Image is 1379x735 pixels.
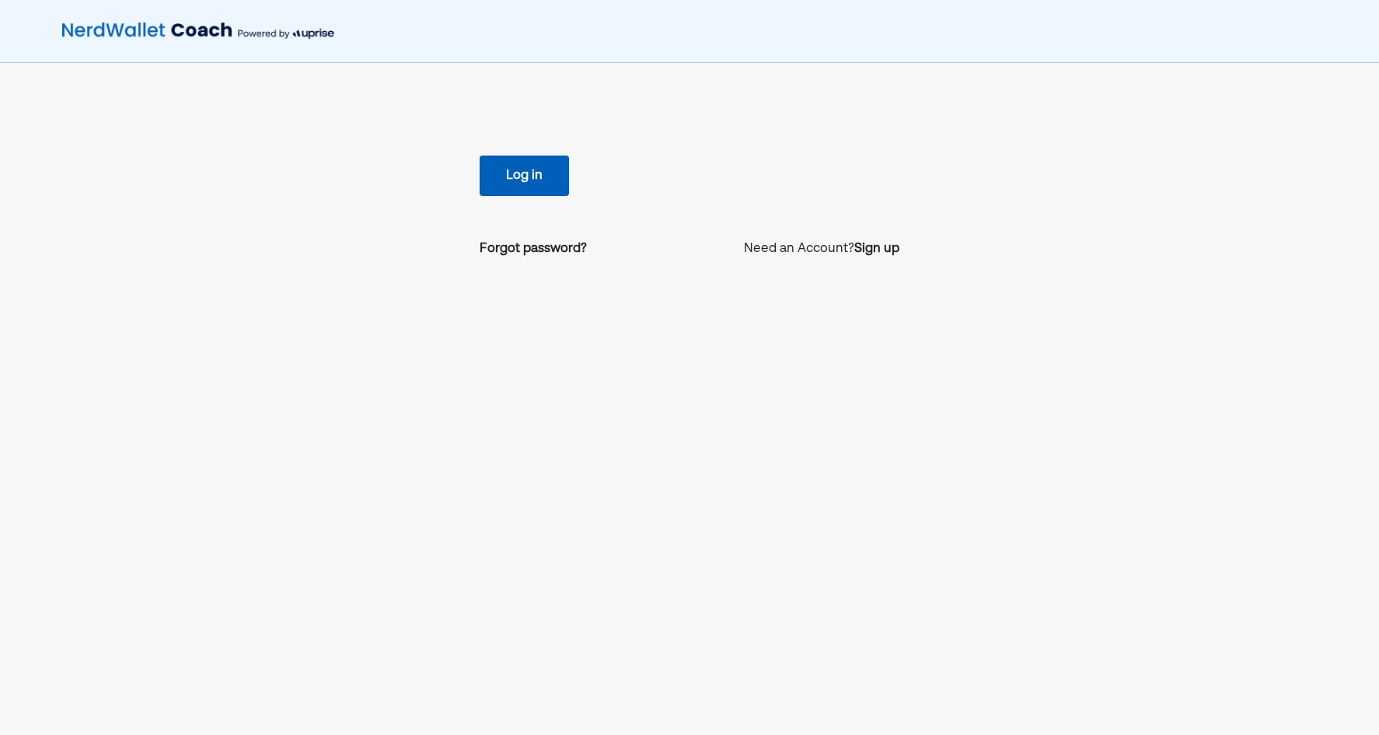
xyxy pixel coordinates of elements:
p: Need an Account? [744,240,899,258]
a: Sign up [854,240,899,258]
button: Log in [480,156,569,196]
a: Forgot password? [480,240,587,258]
